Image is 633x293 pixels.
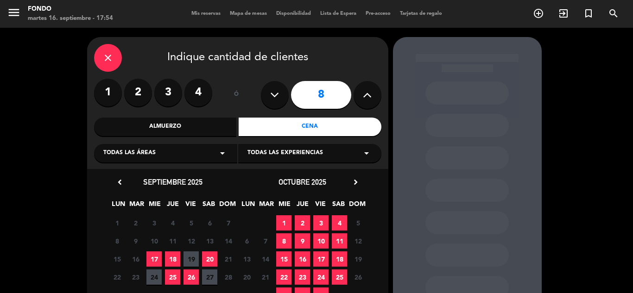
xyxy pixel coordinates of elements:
span: Disponibilidad [272,11,316,16]
span: JUE [295,199,310,214]
span: 27 [202,269,217,285]
span: 9 [295,233,310,249]
span: MAR [259,199,274,214]
span: 1 [109,215,125,231]
i: turned_in_not [583,8,594,19]
label: 3 [154,79,182,106]
i: close [102,52,114,63]
span: 4 [165,215,180,231]
button: menu [7,6,21,23]
i: arrow_drop_down [217,148,228,159]
span: 7 [221,215,236,231]
span: 12 [350,233,366,249]
div: Indique cantidad de clientes [94,44,381,72]
span: 10 [146,233,162,249]
span: 28 [221,269,236,285]
span: 20 [239,269,254,285]
span: MAR [129,199,144,214]
span: LUN [241,199,256,214]
span: 3 [313,215,329,231]
span: Todas las experiencias [247,149,323,158]
span: 8 [109,233,125,249]
span: 16 [295,251,310,267]
span: Pre-acceso [361,11,395,16]
span: VIE [313,199,328,214]
span: 19 [184,251,199,267]
span: 1 [276,215,291,231]
span: 2 [295,215,310,231]
span: 12 [184,233,199,249]
span: MIE [277,199,292,214]
span: 19 [350,251,366,267]
span: Todas las áreas [103,149,156,158]
span: 26 [350,269,366,285]
span: 20 [202,251,217,267]
span: 6 [202,215,217,231]
span: DOM [349,199,364,214]
span: JUE [165,199,180,214]
span: Mapa de mesas [225,11,272,16]
span: MIE [147,199,162,214]
div: martes 16. septiembre - 17:54 [28,14,113,23]
span: 17 [313,251,329,267]
i: add_circle_outline [533,8,544,19]
span: 7 [258,233,273,249]
div: Almuerzo [94,118,237,136]
span: 21 [221,251,236,267]
span: 9 [128,233,143,249]
div: Fondo [28,5,113,14]
span: 16 [128,251,143,267]
label: 2 [124,79,152,106]
span: 25 [165,269,180,285]
span: Mis reservas [187,11,225,16]
span: octubre 2025 [279,177,326,187]
span: 5 [350,215,366,231]
span: 5 [184,215,199,231]
span: 15 [276,251,291,267]
span: 23 [295,269,310,285]
span: septiembre 2025 [143,177,203,187]
span: 26 [184,269,199,285]
span: Tarjetas de regalo [395,11,447,16]
span: 2 [128,215,143,231]
span: 21 [258,269,273,285]
span: LUN [111,199,126,214]
span: 11 [332,233,347,249]
span: 15 [109,251,125,267]
span: 24 [146,269,162,285]
label: 4 [184,79,212,106]
span: 10 [313,233,329,249]
span: 11 [165,233,180,249]
span: 8 [276,233,291,249]
span: 22 [276,269,291,285]
span: VIE [183,199,198,214]
span: 22 [109,269,125,285]
span: 17 [146,251,162,267]
span: 13 [202,233,217,249]
span: 6 [239,233,254,249]
span: 18 [165,251,180,267]
div: Cena [239,118,381,136]
span: SAB [201,199,216,214]
label: 1 [94,79,122,106]
span: SAB [331,199,346,214]
i: exit_to_app [558,8,569,19]
i: chevron_left [115,177,125,187]
div: ó [222,79,252,111]
i: chevron_right [351,177,361,187]
span: 23 [128,269,143,285]
span: 14 [258,251,273,267]
i: search [608,8,619,19]
span: Lista de Espera [316,11,361,16]
span: 14 [221,233,236,249]
span: DOM [219,199,234,214]
span: 4 [332,215,347,231]
span: 13 [239,251,254,267]
i: arrow_drop_down [361,148,372,159]
span: 24 [313,269,329,285]
span: 3 [146,215,162,231]
span: 18 [332,251,347,267]
span: 25 [332,269,347,285]
i: menu [7,6,21,19]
